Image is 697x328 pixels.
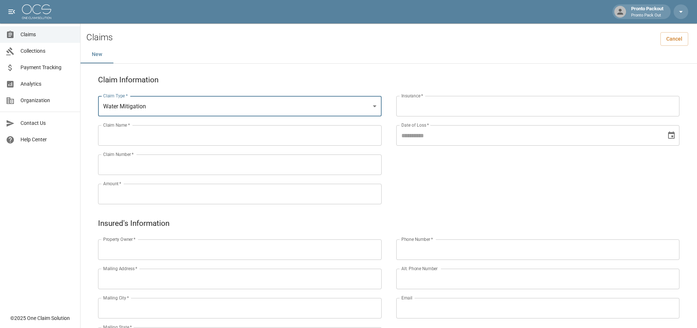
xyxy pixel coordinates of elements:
[98,96,382,116] div: Water Mitigation
[20,80,74,88] span: Analytics
[4,4,19,19] button: open drawer
[86,32,113,43] h2: Claims
[401,265,438,272] label: Alt. Phone Number
[103,151,134,157] label: Claim Number
[10,314,70,322] div: © 2025 One Claim Solution
[401,295,412,301] label: Email
[20,136,74,143] span: Help Center
[22,4,51,19] img: ocs-logo-white-transparent.png
[80,46,113,63] button: New
[103,265,137,272] label: Mailing Address
[103,295,129,301] label: Mailing City
[20,47,74,55] span: Collections
[20,64,74,71] span: Payment Tracking
[20,97,74,104] span: Organization
[20,31,74,38] span: Claims
[664,128,679,143] button: Choose date
[103,93,128,99] label: Claim Type
[631,12,663,19] p: Pronto Pack Out
[103,180,121,187] label: Amount
[401,236,433,242] label: Phone Number
[401,93,423,99] label: Insurance
[80,46,697,63] div: dynamic tabs
[660,32,688,46] a: Cancel
[103,122,130,128] label: Claim Name
[20,119,74,127] span: Contact Us
[628,5,666,18] div: Pronto Packout
[103,236,136,242] label: Property Owner
[401,122,429,128] label: Date of Loss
